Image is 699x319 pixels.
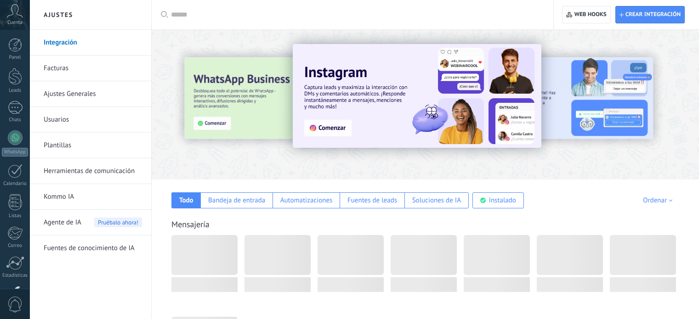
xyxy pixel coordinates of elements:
[30,210,151,235] li: Agente de IA
[30,30,151,56] li: Integración
[2,181,28,187] div: Calendario
[574,11,607,18] span: Web hooks
[179,196,193,205] div: Todo
[643,196,676,205] div: Ordenar
[44,133,142,158] a: Plantillas
[457,57,653,139] img: Slide 2
[7,20,23,26] span: Cuenta
[2,243,28,249] div: Correo
[44,81,142,107] a: Ajustes Generales
[30,56,151,81] li: Facturas
[615,6,685,23] button: Crear integración
[30,107,151,133] li: Usuarios
[30,158,151,184] li: Herramientas de comunicación
[30,235,151,261] li: Fuentes de conocimiento de IA
[2,55,28,61] div: Panel
[2,213,28,219] div: Listas
[625,11,681,18] span: Crear integración
[30,133,151,158] li: Plantillas
[94,218,142,227] span: Pruébalo ahora!
[44,107,142,133] a: Usuarios
[30,184,151,210] li: Kommo IA
[208,196,265,205] div: Bandeja de entrada
[2,273,28,279] div: Estadísticas
[44,210,142,235] a: Agente de IA Pruébalo ahora!
[347,196,397,205] div: Fuentes de leads
[2,148,28,157] div: WhatsApp
[412,196,461,205] div: Soluciones de IA
[44,30,142,56] a: Integración
[44,210,81,235] span: Agente de IA
[44,158,142,184] a: Herramientas de comunicación
[2,117,28,123] div: Chats
[562,6,610,23] button: Web hooks
[293,44,541,148] img: Slide 1
[44,56,142,81] a: Facturas
[489,196,516,205] div: Instalado
[280,196,333,205] div: Automatizaciones
[184,57,380,139] img: Slide 3
[2,88,28,94] div: Leads
[171,219,210,229] a: Mensajería
[44,235,142,261] a: Fuentes de conocimiento de IA
[44,184,142,210] a: Kommo IA
[30,81,151,107] li: Ajustes Generales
